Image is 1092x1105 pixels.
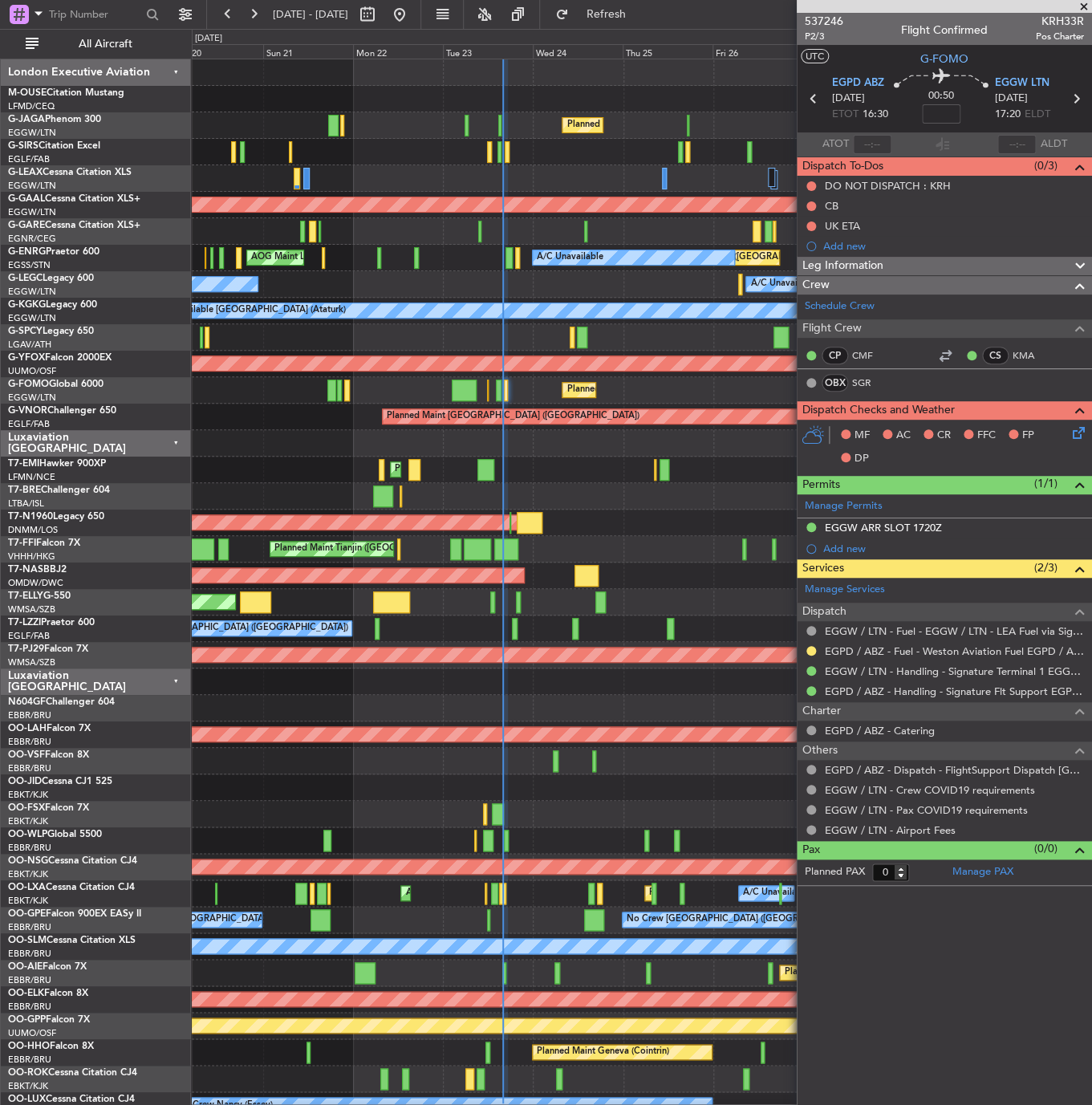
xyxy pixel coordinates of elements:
a: Schedule Crew [805,299,875,315]
a: EGGW / LTN - Airport Fees [825,823,956,837]
div: UK ETA [825,219,860,233]
a: EGPD / ABZ - Handling - Signature Flt Support EGPD / ABZ [825,685,1084,698]
span: ALDT [1040,136,1066,152]
div: Add new [823,239,1084,253]
div: A/C Unavailable [GEOGRAPHIC_DATA] (Ataturk) [147,299,346,323]
a: EGPD / ABZ - Dispatch - FlightSupport Dispatch [GEOGRAPHIC_DATA] [825,763,1084,777]
a: T7-FFIFalcon 7X [8,538,80,548]
span: OO-NSG [8,856,48,866]
a: EGGW / LTN - Crew COVID19 requirements [825,783,1035,797]
a: EBBR/BRU [8,1054,51,1066]
a: EGGW/LTN [8,127,56,139]
span: Flight Crew [802,319,862,338]
div: Planned Maint [GEOGRAPHIC_DATA] ([GEOGRAPHIC_DATA]) [784,961,1037,985]
a: T7-EMIHawker 900XP [8,459,106,469]
a: EGPD / ABZ - Catering [825,724,935,737]
span: Services [802,559,844,578]
a: G-KGKGLegacy 600 [8,300,97,310]
div: Planned Maint Kortrijk-[GEOGRAPHIC_DATA] [649,881,836,905]
button: Refresh [548,2,644,27]
span: All Aircraft [42,39,169,50]
a: EBKT/KJK [8,789,48,801]
a: UUMO/OSF [8,365,56,377]
span: ELDT [1024,107,1049,123]
div: Planned Maint [GEOGRAPHIC_DATA] [395,457,548,481]
div: Planned Maint [GEOGRAPHIC_DATA] ([GEOGRAPHIC_DATA]) [387,404,639,429]
span: 16:30 [863,107,888,123]
span: Crew [802,276,830,295]
a: EGGW / LTN - Fuel - EGGW / LTN - LEA Fuel via Signature in EGGW [825,624,1084,638]
span: OO-ELK [8,989,44,998]
span: OO-AIE [8,962,43,972]
span: OO-GPE [8,909,46,919]
a: OO-HHOFalcon 8X [8,1042,94,1051]
a: G-GAALCessna Citation XLS+ [8,194,140,204]
div: Tue 23 [443,44,533,59]
a: EGGW/LTN [8,312,56,324]
span: Pos Charter [1036,30,1084,43]
a: OO-GPEFalcon 900EX EASy II [8,909,141,919]
span: G-GAAL [8,194,45,204]
button: All Aircraft [18,31,174,57]
a: OO-LUXCessna Citation CJ4 [8,1095,135,1104]
div: A/C Unavailable [GEOGRAPHIC_DATA] ([GEOGRAPHIC_DATA]) [750,272,1011,296]
div: Sun 21 [263,44,353,59]
a: OMDW/DWC [8,577,63,589]
span: OO-ROK [8,1068,48,1078]
a: EGGW / LTN - Handling - Signature Terminal 1 EGGW / LTN [825,664,1084,678]
a: OO-JIDCessna CJ1 525 [8,777,112,786]
span: ATOT [822,136,849,152]
div: A/C Unavailable [537,246,603,270]
a: LTBA/ISL [8,498,44,510]
a: OO-AIEFalcon 7X [8,962,87,972]
a: LFMD/CEQ [8,100,55,112]
a: G-VNORChallenger 650 [8,406,116,416]
a: LGAV/ATH [8,339,51,351]
span: G-LEAX [8,168,43,177]
a: G-ENRGPraetor 600 [8,247,99,257]
div: Planned Maint Geneva (Cointrin) [537,1040,669,1064]
button: UTC [801,49,829,63]
a: G-LEGCLegacy 600 [8,274,94,283]
span: EGPD ABZ [832,75,884,91]
a: OO-NSGCessna Citation CJ4 [8,856,137,866]
a: N604GFChallenger 604 [8,697,115,707]
span: G-FOMO [920,51,968,67]
a: EBKT/KJK [8,815,48,827]
div: AOG Maint London ([GEOGRAPHIC_DATA]) [251,246,431,270]
a: Manage Services [805,582,885,598]
span: Others [802,741,838,760]
a: SGR [852,376,888,390]
span: DP [855,451,869,467]
div: Sat 20 [173,44,263,59]
span: P2/3 [805,30,843,43]
a: M-OUSECitation Mustang [8,88,124,98]
span: T7-BRE [8,485,41,495]
a: G-GARECessna Citation XLS+ [8,221,140,230]
a: G-YFOXFalcon 2000EX [8,353,112,363]
div: EGGW ARR SLOT 1720Z [825,521,942,534]
a: OO-WLPGlobal 5500 [8,830,102,839]
div: AOG Maint Kortrijk-[GEOGRAPHIC_DATA] [405,881,580,905]
div: A/C Unavailable [GEOGRAPHIC_DATA] ([GEOGRAPHIC_DATA] National) [743,881,1041,905]
a: EBBR/BRU [8,762,51,774]
a: OO-FSXFalcon 7X [8,803,89,813]
span: T7-N1960 [8,512,53,522]
span: OO-SLM [8,936,47,945]
a: EGLF/FAB [8,153,50,165]
a: EGGW / LTN - Pax COVID19 requirements [825,803,1028,817]
span: (1/1) [1034,475,1057,492]
span: KRH33R [1036,13,1084,30]
span: G-LEGC [8,274,43,283]
div: OBX [822,374,848,392]
div: Flight Confirmed [901,22,988,39]
span: ETOT [832,107,859,123]
span: T7-ELLY [8,591,43,601]
span: OO-VSF [8,750,45,760]
a: EBKT/KJK [8,895,48,907]
a: T7-NASBBJ2 [8,565,67,575]
a: WMSA/SZB [8,656,55,668]
span: G-ENRG [8,247,46,257]
div: Fri 26 [712,44,802,59]
a: DNMM/LOS [8,524,58,536]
